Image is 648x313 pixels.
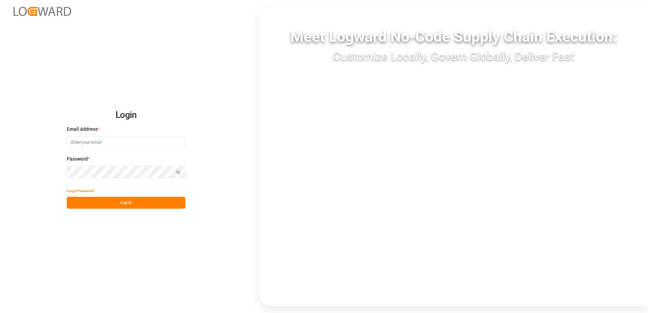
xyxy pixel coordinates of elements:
[67,104,185,126] h2: Login
[67,197,185,209] button: Log In
[259,48,648,65] div: Customize Locally, Govern Globally, Deliver Fast
[259,25,648,48] div: Meet Logward No-Code Supply Chain Execution:
[67,185,95,197] button: Forgot Password?
[67,137,185,148] input: Enter your email
[67,126,98,133] span: Email Address
[14,7,71,16] img: Logward_new_orange.png
[67,155,88,163] span: Password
